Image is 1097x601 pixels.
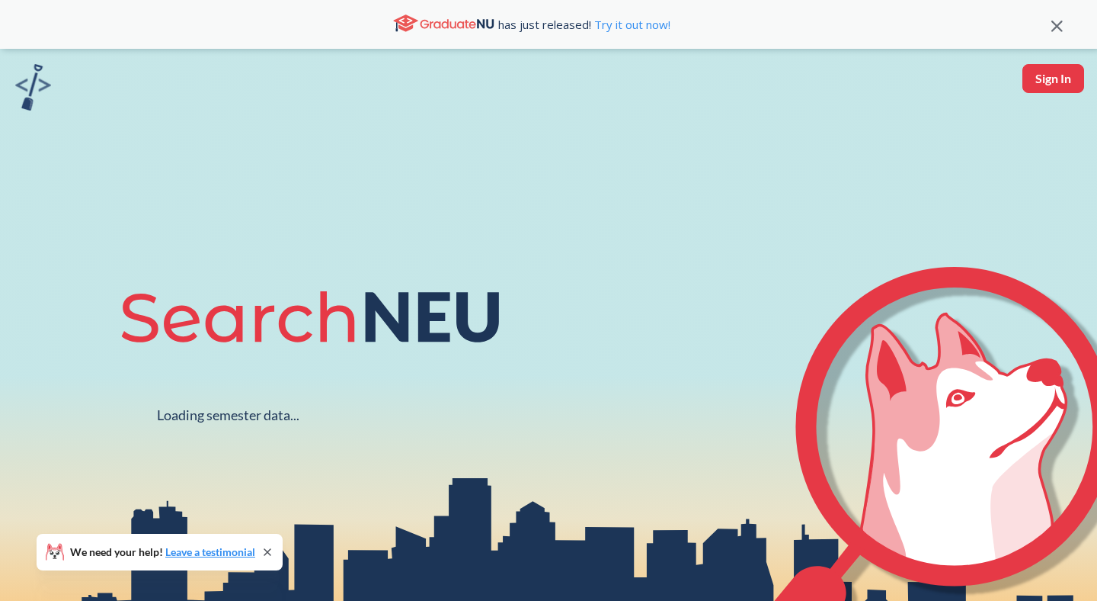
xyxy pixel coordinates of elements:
a: Try it out now! [591,17,670,32]
img: sandbox logo [15,64,51,111]
span: We need your help! [70,547,255,558]
button: Sign In [1022,64,1084,93]
a: sandbox logo [15,64,51,115]
span: has just released! [498,16,670,33]
div: Loading semester data... [157,407,299,424]
a: Leave a testimonial [165,545,255,558]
